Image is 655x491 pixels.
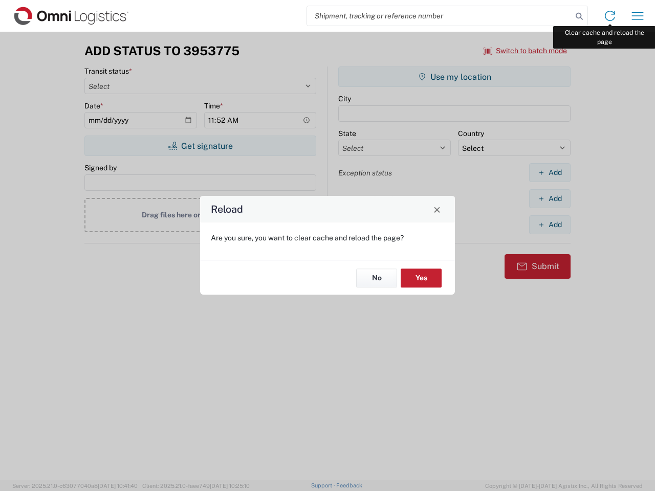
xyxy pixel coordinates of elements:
button: Yes [401,269,442,287]
button: No [356,269,397,287]
p: Are you sure, you want to clear cache and reload the page? [211,233,444,242]
button: Close [430,202,444,216]
h4: Reload [211,202,243,217]
input: Shipment, tracking or reference number [307,6,572,26]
